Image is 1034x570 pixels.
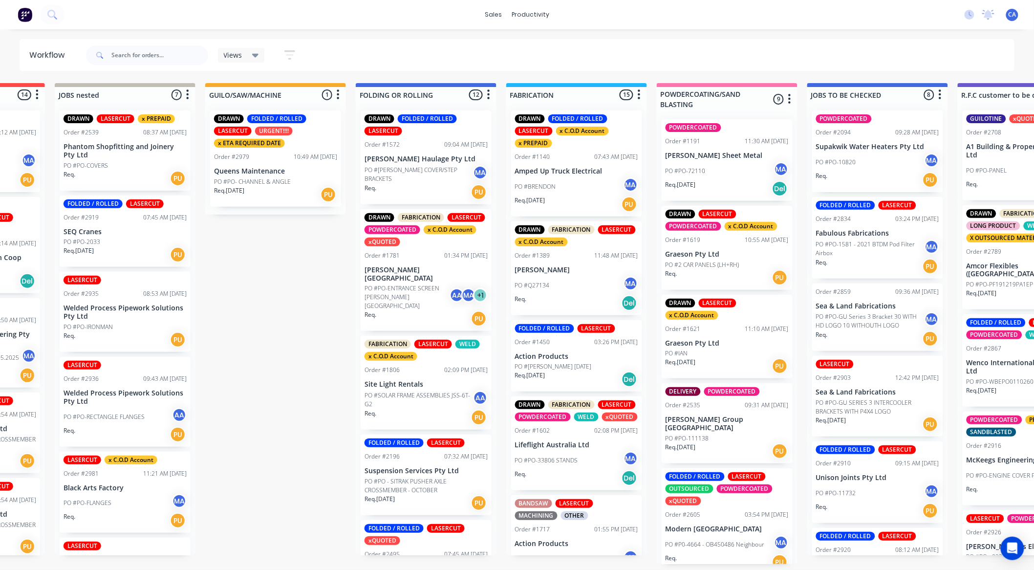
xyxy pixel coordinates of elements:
[816,258,828,267] p: Req.
[662,119,793,201] div: POWDERCOATEDOrder #119111:30 AM [DATE][PERSON_NAME] Sheet MetalPO #PO-72110MAReq.[DATE]Del
[444,452,488,461] div: 07:32 AM [DATE]
[64,143,187,159] p: Phantom Shopfitting and Joinery Pty Ltd
[64,114,93,123] div: DRAWN
[967,428,1016,437] div: SANDBLASTED
[365,524,424,533] div: FOLDED / ROLLED
[20,273,35,289] div: Del
[448,213,485,222] div: LASERCUT
[666,261,739,269] p: PO #2 CAR PANELS (LH+RH)
[224,50,242,60] span: Views
[925,484,939,499] div: MA
[548,400,595,409] div: FABRICATION
[816,360,854,369] div: LASERCUT
[515,295,527,304] p: Req.
[511,320,642,392] div: FOLDED / ROLLEDLASERCUTOrder #145003:26 PM [DATE]Action ProductsPO #[PERSON_NAME] [DATE]Req.[DATE...
[622,372,637,387] div: Del
[967,416,1022,424] div: POWDERCOATED
[365,477,488,495] p: PO #PO - SITRAK PUSHER AXLE CROSSMEMBER - OCTOBER
[450,288,464,303] div: AA
[64,199,123,208] div: FOLDED / ROLLED
[774,162,789,176] div: MA
[812,441,943,523] div: FOLDED / ROLLEDLASERCUTOrder #291009:15 AM [DATE]Unison Joints Pty LtdPO #PO-11732MAReq.PU
[699,299,736,307] div: LASERCUT
[64,276,101,285] div: LASERCUT
[365,380,488,389] p: Site Light Rentals
[666,250,789,259] p: Graeson Pty Ltd
[515,413,571,421] div: POWDERCOATED
[879,445,916,454] div: LASERCUT
[925,153,939,168] div: MA
[816,312,925,330] p: PO #PO-GU Series 3 Bracket 30 WITH HD LOGO 10 WITHOUTH LOGO
[22,153,36,168] div: MA
[666,210,695,219] div: DRAWN
[666,167,706,175] p: PO #PO-72110
[398,213,444,222] div: FABRICATION
[515,352,638,361] p: Action Products
[515,456,578,465] p: PO #PO-33806 STANDS
[461,288,476,303] div: MA
[967,514,1004,523] div: LASERCUT
[60,357,191,447] div: LASERCUTOrder #293609:43 AM [DATE]Welded Process Pipework Solutions Pty LtdPO #PO-RECTANGLE FLANG...
[666,349,688,358] p: PO #IAN
[444,140,488,149] div: 09:04 AM [DATE]
[923,417,938,432] div: PU
[214,139,285,148] div: x ETA REQUIRED DATE
[666,497,701,505] div: xQUOTED
[126,199,164,208] div: LASERCUT
[896,373,939,382] div: 12:42 PM [DATE]
[515,362,592,371] p: PO #[PERSON_NAME] [DATE]
[816,172,828,180] p: Req.
[967,289,997,298] p: Req. [DATE]
[398,114,457,123] div: FOLDED / ROLLED
[595,426,638,435] div: 02:08 PM [DATE]
[666,152,789,160] p: [PERSON_NAME] Sheet Metal
[64,213,99,222] div: Order #2919
[923,331,938,347] div: PU
[515,281,550,290] p: PO #Q27134
[666,416,789,432] p: [PERSON_NAME] Group [GEOGRAPHIC_DATA]
[361,336,492,430] div: FABRICATIONLASERCUTWELDx C.O.D AccountOrder #180602:09 PM [DATE]Site Light RentalsPO #SOLAR FRAME...
[598,225,636,234] div: LASERCUT
[22,349,36,363] div: MA
[515,266,638,274] p: [PERSON_NAME]
[666,325,701,333] div: Order #1621
[745,137,789,146] div: 11:30 AM [DATE]
[725,222,777,231] div: x C.O.D Account
[772,358,788,374] div: PU
[143,374,187,383] div: 09:43 AM [DATE]
[64,361,101,370] div: LASERCUT
[414,340,452,349] div: LASERCUT
[515,251,550,260] div: Order #1389
[172,408,187,422] div: AA
[515,426,550,435] div: Order #1602
[967,330,1022,339] div: POWDERCOATED
[515,182,556,191] p: PO #BRENDON
[170,171,186,186] div: PU
[515,499,552,508] div: BANDSAW
[816,143,939,151] p: Supakwik Water Heaters Pty Ltd
[816,302,939,310] p: Sea & Land Fabrications
[896,128,939,137] div: 09:28 AM [DATE]
[143,128,187,137] div: 08:37 AM [DATE]
[471,495,487,511] div: PU
[97,114,134,123] div: LASERCUT
[361,209,492,331] div: DRAWNFABRICATIONLASERCUTPOWDERCOATEDx C.O.D AccountxQUOTEDOrder #178101:34 PM [DATE][PERSON_NAME]...
[20,453,35,469] div: PU
[515,196,545,205] p: Req. [DATE]
[595,251,638,260] div: 11:48 AM [DATE]
[896,287,939,296] div: 09:36 AM [DATE]
[666,472,725,481] div: FOLDED / ROLLED
[556,499,593,508] div: LASERCUT
[64,323,113,331] p: PO #PO-IRONMAN
[666,299,695,307] div: DRAWN
[361,435,492,515] div: FOLDED / ROLLEDLASERCUTOrder #219607:32 AM [DATE]Suspension Services Pty LtdPO #PO - SITRAK PUSHE...
[515,441,638,449] p: Lifeflight Australia Ltd
[745,236,789,244] div: 10:55 AM [DATE]
[772,443,788,459] div: PU
[511,396,642,490] div: DRAWNFABRICATIONLASERCUTPOWDERCOATEDWELDxQUOTEDOrder #160202:08 PM [DATE]Lifeflight Australia Ltd...
[20,172,35,188] div: PU
[471,311,487,327] div: PU
[365,310,376,319] p: Req.
[816,128,851,137] div: Order #2094
[515,400,545,409] div: DRAWN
